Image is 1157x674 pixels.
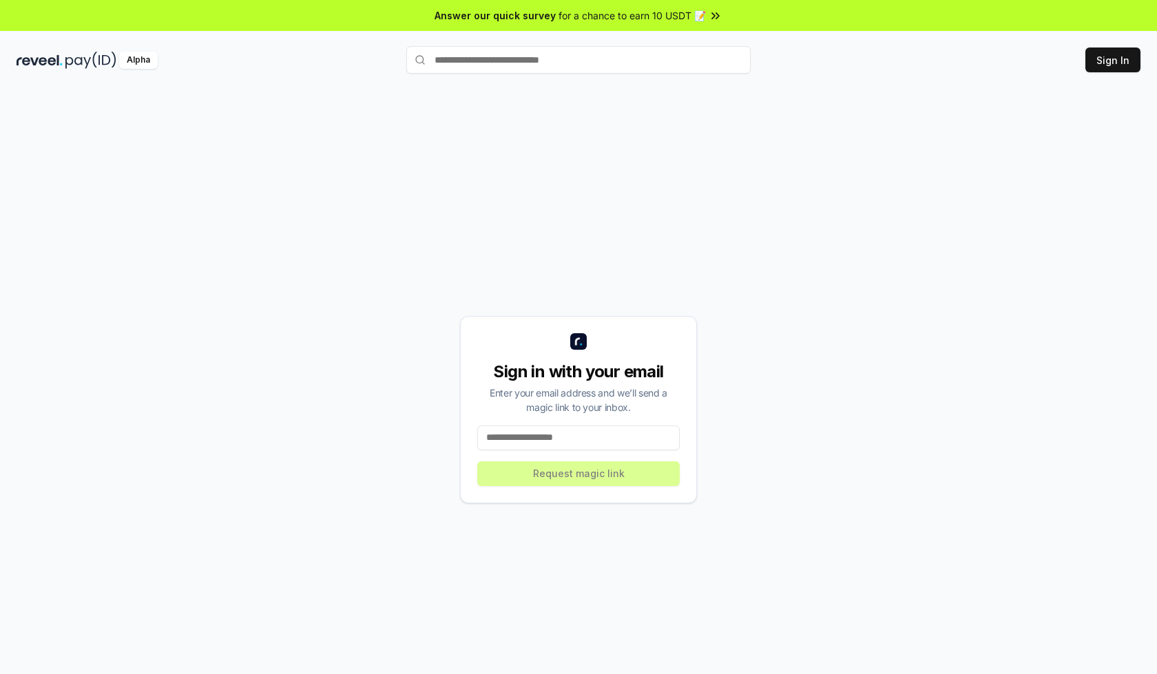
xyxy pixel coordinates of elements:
[559,8,706,23] span: for a chance to earn 10 USDT 📝
[435,8,556,23] span: Answer our quick survey
[65,52,116,69] img: pay_id
[119,52,158,69] div: Alpha
[570,333,587,350] img: logo_small
[17,52,63,69] img: reveel_dark
[477,386,680,414] div: Enter your email address and we’ll send a magic link to your inbox.
[1085,48,1140,72] button: Sign In
[477,361,680,383] div: Sign in with your email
